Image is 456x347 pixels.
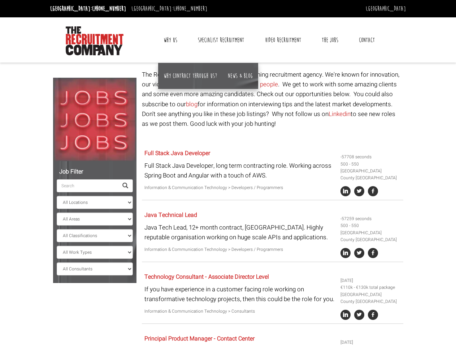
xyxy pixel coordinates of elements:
li: 500 - 550 [340,161,400,168]
li: [DATE] [340,339,400,346]
p: Full Stack Java Developer, long term contracting role. Working across Spring Boot and Angular wit... [144,161,335,180]
li: -57259 seconds [340,215,400,222]
li: €110k - €130k total package [340,284,400,291]
p: Java Tech Lead, 12+ month contract, [GEOGRAPHIC_DATA]. Highly reputable organisation working on h... [144,223,335,242]
p: Information & Communication Technology > Developers / Programmers [144,184,335,191]
a: [PHONE_NUMBER] [173,5,207,13]
a: Principal Product Manager - Contact Center [144,334,255,343]
p: Information & Communication Technology > Consultants [144,308,335,315]
img: Jobs, Jobs, Jobs [53,78,136,161]
p: The Recruitment Company is an award winning recruitment agency. We're known for innovation, our v... [142,70,403,129]
li: [GEOGRAPHIC_DATA]: [130,3,209,14]
img: The Recruitment Company [66,26,123,55]
li: [GEOGRAPHIC_DATA] County [GEOGRAPHIC_DATA] [340,168,400,181]
a: Why Us [158,31,183,49]
p: If you have experience in a customer facing role working on transformative technology projects, t... [144,284,335,304]
li: 500 - 550 [340,222,400,229]
a: [GEOGRAPHIC_DATA] [366,5,406,13]
a: News & Blog [228,72,253,80]
h5: Job Filter [57,169,133,175]
a: Full Stack Java Developer [144,149,210,158]
a: [PHONE_NUMBER] [92,5,126,13]
p: Information & Communication Technology > Developers / Programmers [144,246,335,253]
a: Specialist Recruitment [192,31,249,49]
a: blog [186,100,197,109]
li: [GEOGRAPHIC_DATA] County [GEOGRAPHIC_DATA] [340,291,400,305]
a: Contact [353,31,380,49]
li: [GEOGRAPHIC_DATA] County [GEOGRAPHIC_DATA] [340,230,400,243]
a: great people [244,80,278,89]
li: [DATE] [340,277,400,284]
a: Linkedin [329,110,351,119]
li: -57708 seconds [340,154,400,160]
li: [GEOGRAPHIC_DATA]: [48,3,128,14]
input: Search [57,179,118,192]
a: Why contract through us? [164,72,217,80]
a: Video Recruitment [260,31,307,49]
a: Technology Consultant - Associate Director Level [144,273,269,281]
a: The Jobs [316,31,344,49]
a: Java Technical Lead [144,211,197,219]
